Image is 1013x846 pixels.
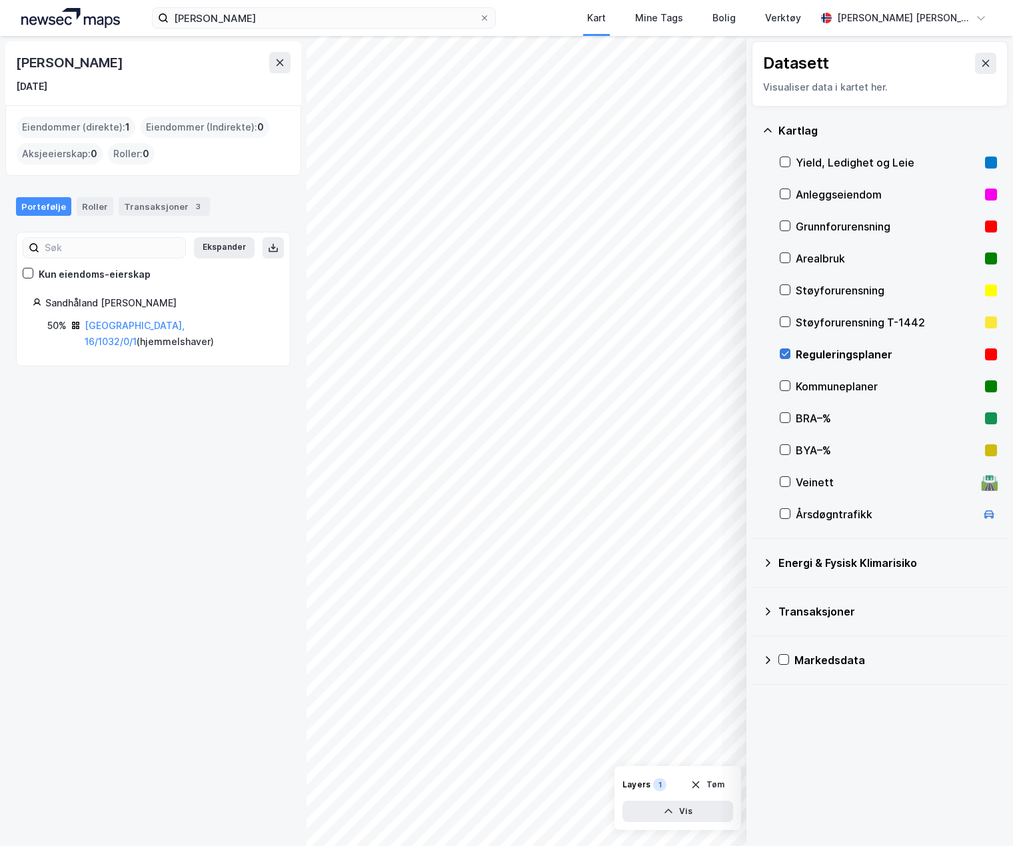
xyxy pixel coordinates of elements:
[85,320,185,347] a: [GEOGRAPHIC_DATA], 16/1032/0/1
[77,197,113,216] div: Roller
[17,143,103,165] div: Aksjeeierskap :
[16,197,71,216] div: Portefølje
[622,801,733,822] button: Vis
[796,346,980,362] div: Reguleringsplaner
[635,10,683,26] div: Mine Tags
[946,782,1013,846] div: Kontrollprogram for chat
[796,282,980,298] div: Støyforurensning
[21,8,120,28] img: logo.a4113a55bc3d86da70a041830d287a7e.svg
[119,197,210,216] div: Transaksjoner
[85,318,274,350] div: ( hjemmelshaver )
[778,604,997,620] div: Transaksjoner
[796,155,980,171] div: Yield, Ledighet og Leie
[796,506,976,522] div: Årsdøgntrafikk
[17,117,135,138] div: Eiendommer (direkte) :
[169,8,479,28] input: Søk på adresse, matrikkel, gårdeiere, leietakere eller personer
[763,53,829,74] div: Datasett
[778,555,997,571] div: Energi & Fysisk Klimarisiko
[587,10,606,26] div: Kart
[16,52,125,73] div: [PERSON_NAME]
[796,442,980,458] div: BYA–%
[622,779,650,790] div: Layers
[125,119,130,135] span: 1
[794,652,997,668] div: Markedsdata
[796,314,980,330] div: Støyforurensning T-1442
[141,117,269,138] div: Eiendommer (Indirekte) :
[47,318,67,334] div: 50%
[946,782,1013,846] iframe: Chat Widget
[108,143,155,165] div: Roller :
[653,778,666,791] div: 1
[45,295,274,311] div: Sandhåland [PERSON_NAME]
[16,79,47,95] div: [DATE]
[39,238,185,258] input: Søk
[796,410,980,426] div: BRA–%
[980,474,998,491] div: 🛣️
[191,200,205,213] div: 3
[194,237,255,258] button: Ekspander
[39,266,151,282] div: Kun eiendoms-eierskap
[765,10,801,26] div: Verktøy
[796,474,976,490] div: Veinett
[796,218,980,234] div: Grunnforurensning
[796,250,980,266] div: Arealbruk
[763,79,996,95] div: Visualiser data i kartet her.
[712,10,736,26] div: Bolig
[837,10,970,26] div: [PERSON_NAME] [PERSON_NAME]
[143,146,149,162] span: 0
[91,146,97,162] span: 0
[682,774,733,795] button: Tøm
[796,187,980,203] div: Anleggseiendom
[796,378,980,394] div: Kommuneplaner
[778,123,997,139] div: Kartlag
[257,119,264,135] span: 0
